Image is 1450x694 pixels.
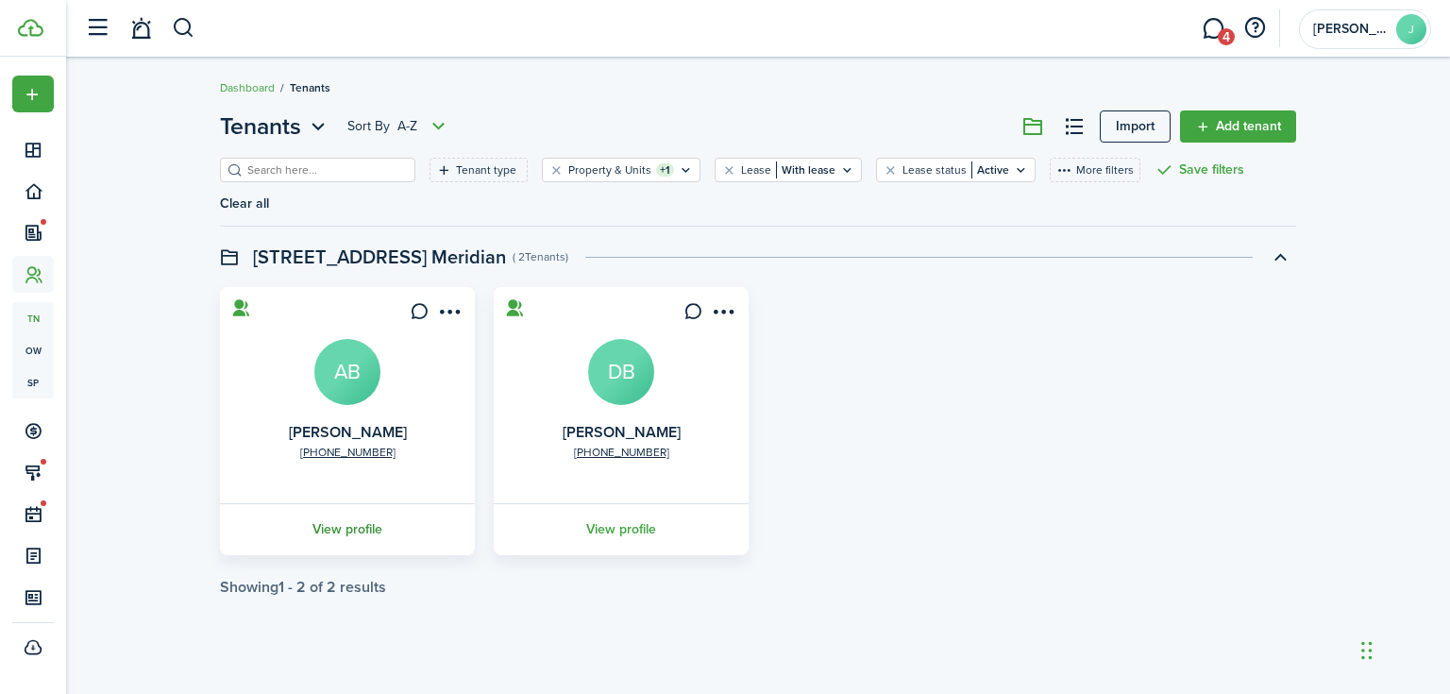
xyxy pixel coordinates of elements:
[300,444,396,461] a: [PHONE_NUMBER]
[1239,12,1271,44] button: Open resource center
[397,117,417,136] span: A-Z
[12,76,54,112] button: Open menu
[513,248,568,265] swimlane-subtitle: ( 2 Tenants )
[220,110,330,144] button: Tenants
[491,503,751,555] a: View profile
[290,79,330,96] span: Tenants
[1050,158,1140,182] button: More filters
[123,5,159,53] a: Notifications
[433,302,464,328] button: Open menu
[217,503,478,555] a: View profile
[1264,241,1296,273] button: Toggle accordion
[883,162,899,178] button: Clear filter
[1218,28,1235,45] span: 4
[220,287,1296,596] tenant-list-swimlane-item: Toggle accordion
[1155,158,1244,182] button: Save filters
[12,334,54,366] a: ow
[1100,110,1171,143] a: Import
[902,161,967,178] filter-tag-label: Lease status
[220,79,275,96] a: Dashboard
[876,158,1036,182] filter-tag: Open filter
[1396,14,1426,44] avatar-text: J
[1313,23,1389,36] span: Jacqueline
[568,161,651,178] filter-tag-label: Property & Units
[347,117,397,136] span: Sort by
[12,366,54,398] a: sp
[721,162,737,178] button: Clear filter
[715,158,862,182] filter-tag: Open filter
[776,161,835,178] filter-tag-value: With lease
[588,339,654,405] a: DB
[456,161,516,178] filter-tag-label: Tenant type
[430,158,528,182] filter-tag: Open filter
[563,421,681,443] a: [PERSON_NAME]
[220,110,301,144] span: Tenants
[220,110,330,144] button: Open menu
[574,444,669,461] a: [PHONE_NUMBER]
[1180,110,1296,143] a: Add tenant
[1361,622,1373,679] div: Drag
[347,115,450,138] button: Sort byA-Z
[12,302,54,334] a: tn
[314,339,380,405] a: AB
[79,10,115,46] button: Open sidebar
[1195,5,1231,53] a: Messaging
[172,12,195,44] button: Search
[548,162,565,178] button: Clear filter
[220,196,269,212] button: Clear all
[347,115,450,138] button: Open menu
[253,243,506,271] swimlane-title: [STREET_ADDRESS] Meridian
[707,302,737,328] button: Open menu
[289,421,407,443] a: [PERSON_NAME]
[1356,603,1450,694] iframe: Chat Widget
[741,161,771,178] filter-tag-label: Lease
[656,163,674,177] filter-tag-counter: +1
[542,158,700,182] filter-tag: Open filter
[18,19,43,37] img: TenantCloud
[278,576,336,598] pagination-page-total: 1 - 2 of 2
[220,579,386,596] div: Showing results
[971,161,1009,178] filter-tag-value: Active
[243,161,409,179] input: Search here...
